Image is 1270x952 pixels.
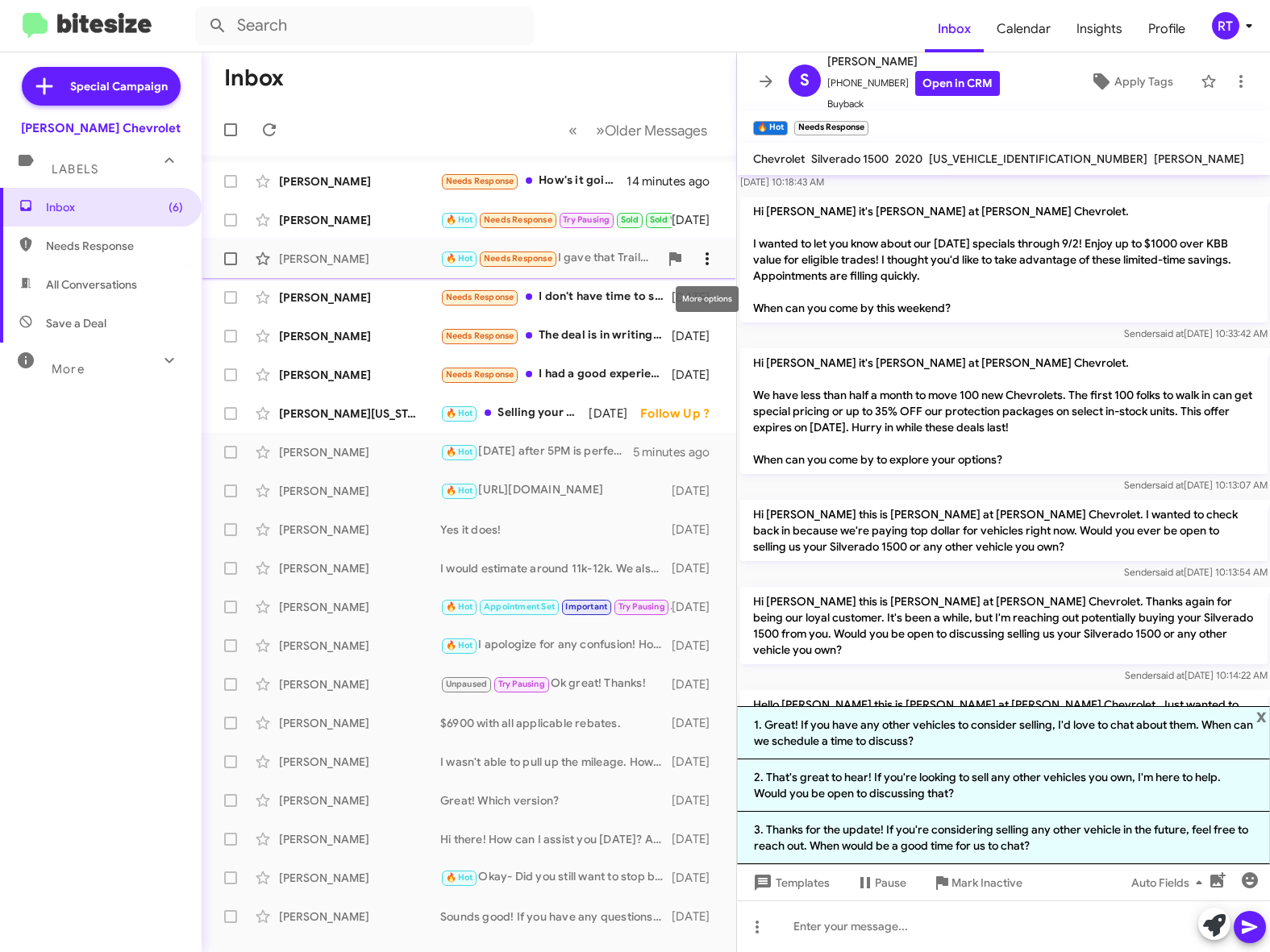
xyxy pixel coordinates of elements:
span: said at [1155,669,1184,681]
div: Okay- Did you still want to stop by [DATE] and look at our lot? [440,868,672,887]
span: [PHONE_NUMBER] [827,71,1000,96]
span: Appointment Set [484,601,555,612]
button: Previous [559,114,587,147]
span: Sender [DATE] 10:13:07 AM [1123,479,1267,491]
div: [URL][DOMAIN_NAME] [440,481,672,500]
p: Hello [PERSON_NAME] this is [PERSON_NAME] at [PERSON_NAME] Chevrolet. Just wanted to check back i... [740,690,1268,751]
span: 2020 [895,152,922,166]
div: [DATE] [672,599,723,615]
span: Older Messages [605,122,707,139]
span: Try Pausing [498,679,545,689]
div: [DATE] [672,328,723,344]
span: 🔥 Hot [446,640,473,651]
div: [PERSON_NAME] [279,444,440,460]
span: 🔥 Hot [446,872,473,883]
a: Calendar [984,6,1064,52]
div: [PERSON_NAME] [279,483,440,499]
div: [DATE] [672,792,723,809]
span: Needs Response [446,292,514,302]
span: Important [565,601,607,612]
div: Ok great! Thanks! [440,675,672,693]
span: [PERSON_NAME] [1154,152,1244,166]
div: Yes it does! [440,522,672,538]
p: Hi [PERSON_NAME] it's [PERSON_NAME] at [PERSON_NAME] Chevrolet. We have less than half a month to... [740,348,1268,474]
span: Needs Response [446,330,514,341]
span: x [1256,706,1267,725]
div: [PERSON_NAME] [279,715,440,731]
div: Follow Up ? [640,405,722,422]
small: Needs Response [794,121,868,135]
div: Hi there! How can I assist you [DATE]? Are you interested in discussing a vehicle or perhaps sell... [440,831,672,847]
div: 14 minutes ago [627,173,722,189]
div: [PERSON_NAME] [279,328,440,344]
span: Try Pausing [563,214,610,225]
button: Templates [737,868,843,897]
button: RT [1198,12,1252,39]
input: Search [195,6,534,45]
a: Inbox [925,6,984,52]
span: Buyback [827,96,1000,112]
a: Insights [1064,6,1135,52]
div: [PERSON_NAME] [279,676,440,692]
span: « [568,120,577,140]
button: Pause [843,868,919,897]
span: Sender [DATE] 10:14:22 AM [1124,669,1267,681]
span: Apply Tags [1114,67,1173,96]
nav: Page navigation example [560,114,717,147]
span: Sold [621,214,639,225]
div: [DATE] [672,908,723,925]
span: [PERSON_NAME] [827,52,1000,71]
div: [PERSON_NAME] [279,754,440,770]
span: Sold Verified [650,214,703,225]
div: 5 minutes ago [633,444,723,460]
span: » [596,120,605,140]
div: Great! Which version? [440,792,672,809]
span: Sender [DATE] 10:33:42 AM [1123,327,1267,339]
span: 🔥 Hot [446,447,473,457]
span: 🔥 Hot [446,408,473,418]
div: More options [676,286,739,312]
div: [PERSON_NAME] [279,522,440,538]
div: [PERSON_NAME] [279,638,440,654]
button: Apply Tags [1069,67,1193,96]
div: The deal is in writing, but I will not share. I'm good... [440,326,672,345]
span: said at [1155,566,1183,578]
span: Needs Response [484,214,552,225]
span: S [800,68,810,94]
div: [DATE] [672,870,723,886]
span: Mark Inactive [951,868,1022,897]
div: [PERSON_NAME] [279,792,440,809]
span: Save a Deal [46,315,106,331]
div: How's it going [PERSON_NAME]. I had a couple concerns about the truck. First is the accident that... [440,172,627,190]
span: All Conversations [46,276,137,293]
div: [PERSON_NAME] [279,251,440,267]
span: Needs Response [484,253,552,264]
span: [DATE] 10:18:43 AM [740,176,824,188]
a: Profile [1135,6,1198,52]
div: [PERSON_NAME] [279,289,440,306]
div: [DATE] after 5PM is perfect. We will see you then [440,443,633,461]
div: [PERSON_NAME] [279,560,440,576]
p: Hi [PERSON_NAME] this is [PERSON_NAME] at [PERSON_NAME] Chevrolet. Thanks again for being our loy... [740,587,1268,664]
div: Sounds like a solid plan! I hope you consider us when you're ready to look further into it. Thank... [440,597,672,616]
div: [DATE] [672,483,723,499]
span: Needs Response [46,238,183,254]
span: (6) [169,199,183,215]
span: Auto Fields [1131,868,1209,897]
button: Next [586,114,717,147]
span: Templates [750,868,830,897]
span: Unpaused [446,679,488,689]
div: I don't have time to stop in usually. I have a $35,000 buyout from Stellantis and I know there's ... [440,288,672,306]
span: 🔥 Hot [446,214,473,225]
span: Pause [875,868,906,897]
div: Selling your vehicle could provide some financial relief. We can evaluate your car and make an of... [440,404,589,422]
div: I wasn't able to pull up the mileage. How many miles and how's the condition? [440,754,672,770]
button: Auto Fields [1118,868,1222,897]
div: [DATE] [672,212,723,228]
span: Special Campaign [70,78,168,94]
div: [DATE] [672,522,723,538]
div: [PERSON_NAME] [279,831,440,847]
div: [PERSON_NAME] [279,870,440,886]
